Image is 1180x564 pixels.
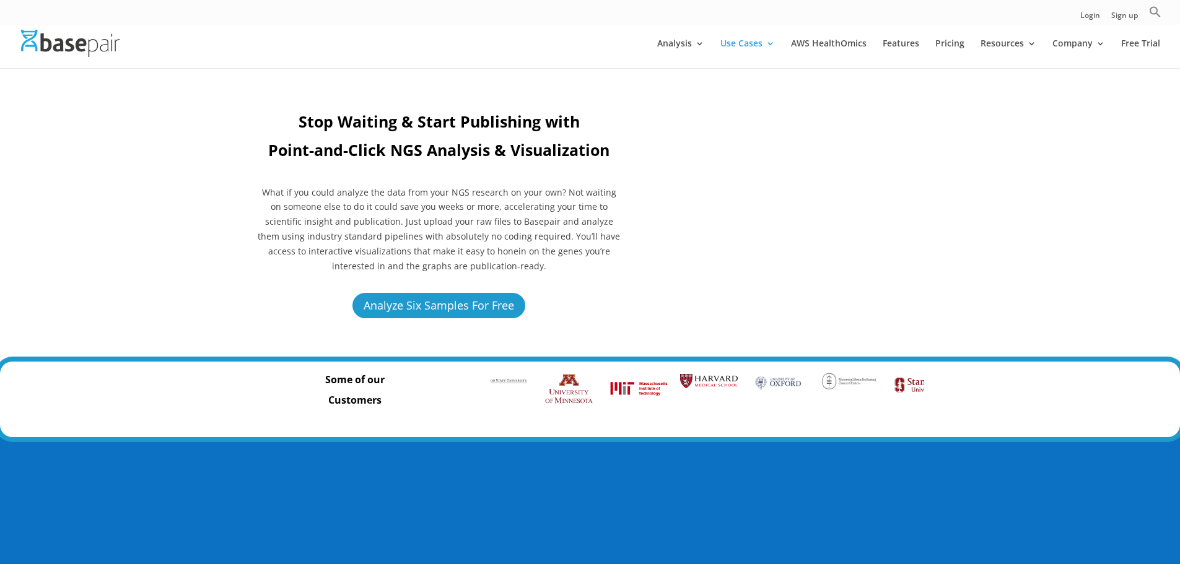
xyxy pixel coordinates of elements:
[351,291,527,320] a: Analyze Six Samples For Free
[256,185,623,274] p: What if you could analyze the data from your NGS research on your own? Not waiting on someone els...
[1080,12,1100,25] a: Login
[1111,12,1138,25] a: Sign up
[1121,39,1160,68] a: Free Trial
[1149,6,1161,18] svg: Search
[1052,39,1105,68] a: Company
[325,373,385,386] strong: Some of our
[981,39,1036,68] a: Resources
[883,39,919,68] a: Features
[657,110,960,280] iframe: Basepair - NGS Analysis Simplified
[21,30,120,56] img: Basepair
[1149,6,1161,25] a: Search Icon Link
[935,39,964,68] a: Pricing
[299,111,580,132] strong: Stop Waiting & Start Publishing with
[657,39,704,68] a: Analysis
[268,139,610,160] strong: Point-and-Click NGS Analysis & Visualization
[791,39,867,68] a: AWS HealthOmics
[332,245,610,272] span: in on the genes you’re interested in and the graphs are publication-ready.
[720,39,775,68] a: Use Cases
[328,393,382,407] strong: Customers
